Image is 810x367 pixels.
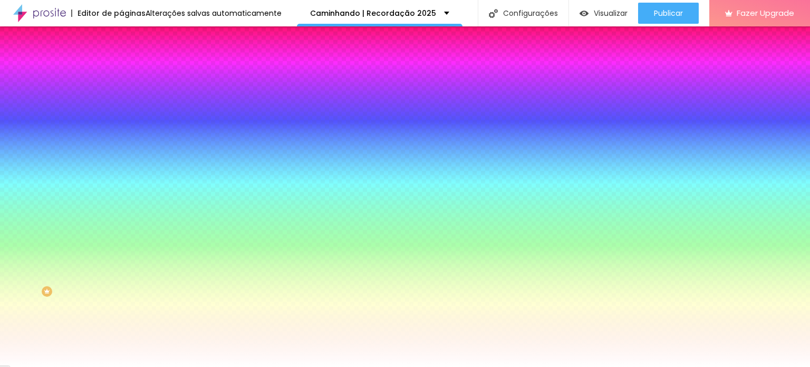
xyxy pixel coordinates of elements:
[737,8,794,17] span: Fazer Upgrade
[638,3,699,24] button: Publicar
[71,10,146,17] div: Editor de páginas
[654,9,683,17] span: Publicar
[146,10,282,17] div: Alterações salvas automaticamente
[310,10,436,17] p: Caminhando | Recordação 2025
[580,9,589,18] img: view-1.svg
[594,9,628,17] span: Visualizar
[569,3,638,24] button: Visualizar
[489,9,498,18] img: Icone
